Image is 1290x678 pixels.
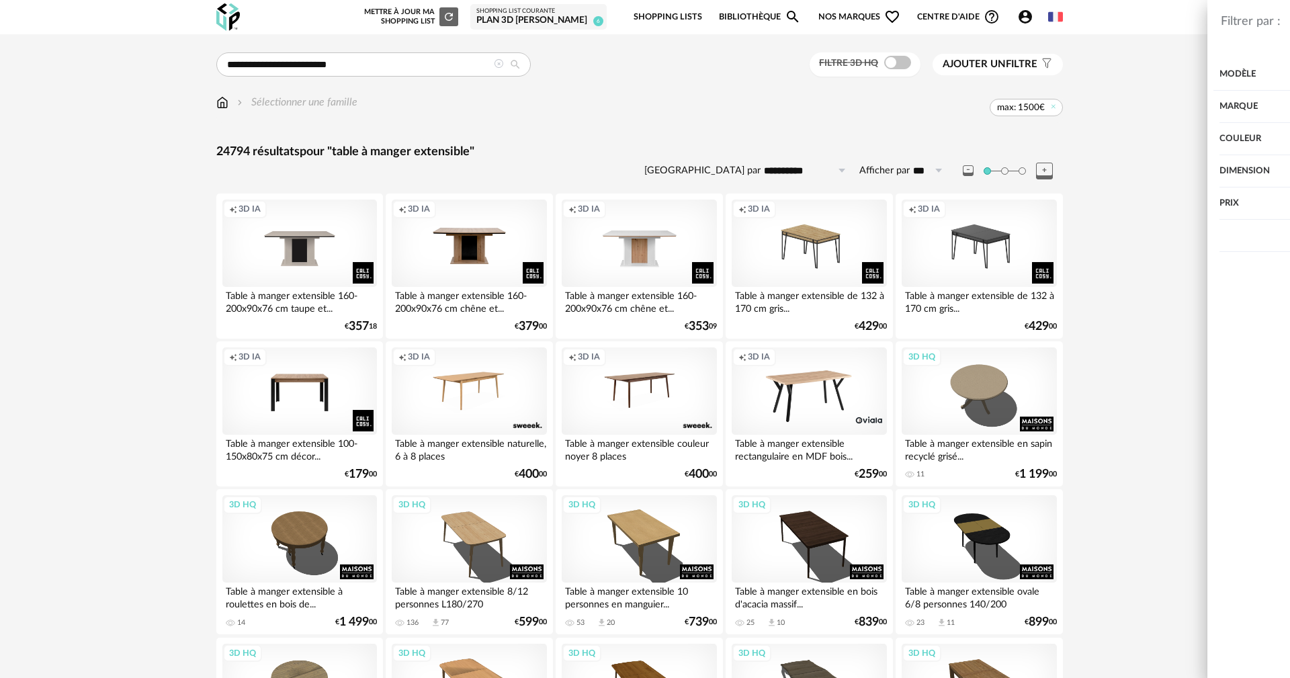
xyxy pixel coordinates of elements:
[1195,196,1264,212] span: max: 1500€
[915,220,1278,252] div: Afficher les filtres avancés
[915,91,1264,123] div: Marque
[915,123,1264,155] div: Couleur
[915,220,1264,252] div: Afficher les filtres avancés
[915,91,1278,123] div: Marque
[915,123,1278,155] div: Couleur
[1184,69,1243,79] span: Filtre 3D HQ
[915,155,1264,187] div: Dimension
[915,155,1278,187] div: Dimension
[916,14,1263,30] div: Filtrer par :
[1263,13,1277,31] button: close drawer
[915,187,1195,220] div: Prix
[915,187,1278,220] div: Prix max: 1500€
[915,58,1184,91] div: Modèle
